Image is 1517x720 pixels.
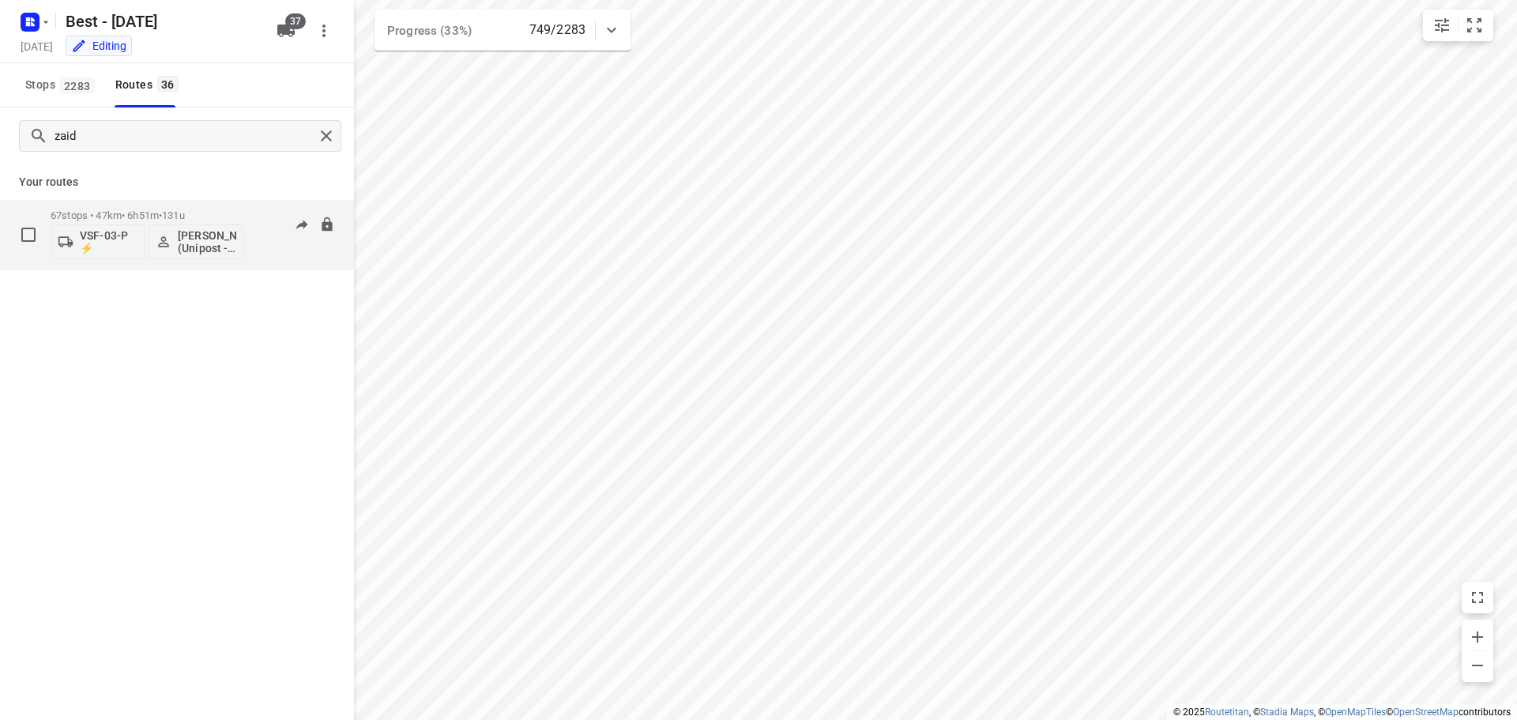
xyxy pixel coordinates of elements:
[387,24,472,38] span: Progress (33%)
[51,224,145,259] button: VSF-03-P ⚡
[1325,707,1386,718] a: OpenMapTiles
[71,38,126,54] div: You are currently in edit mode.
[375,9,631,51] div: Progress (33%)749/2283
[285,13,306,29] span: 37
[162,209,185,221] span: 131u
[1393,707,1459,718] a: OpenStreetMap
[59,9,264,34] h5: Rename
[80,229,138,254] p: VSF-03-P ⚡
[14,37,59,55] h5: Project date
[319,217,335,235] button: Lock route
[149,224,243,259] button: [PERSON_NAME] (Unipost - ZZP - Best)
[1173,707,1511,718] li: © 2025 , © , © © contributors
[1423,9,1493,41] div: small contained button group
[1426,9,1458,41] button: Map settings
[19,174,335,190] p: Your routes
[308,15,340,47] button: More
[157,76,179,92] span: 36
[178,229,236,254] p: [PERSON_NAME] (Unipost - ZZP - Best)
[115,75,183,95] div: Routes
[55,124,314,149] input: Search routes
[159,209,162,221] span: •
[51,209,243,221] p: 67 stops • 47km • 6h51m
[13,219,44,251] span: Select
[529,21,585,40] p: 749/2283
[1260,707,1314,718] a: Stadia Maps
[286,209,318,241] button: Send to driver
[25,75,100,95] span: Stops
[1459,9,1490,41] button: Fit zoom
[270,15,302,47] button: 37
[60,77,95,93] span: 2283
[1205,707,1249,718] a: Routetitan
